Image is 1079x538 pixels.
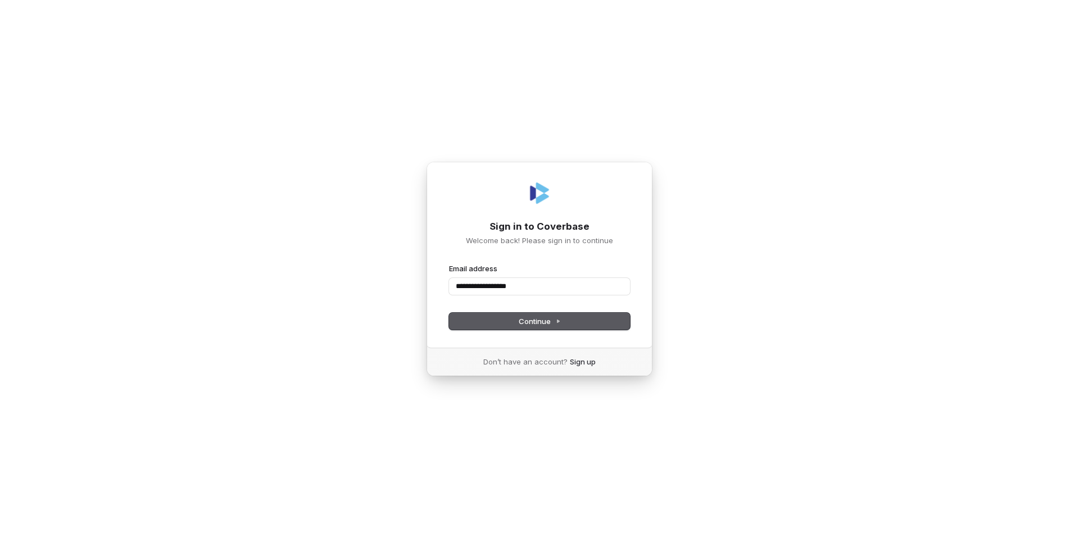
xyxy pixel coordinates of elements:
img: Coverbase [526,180,553,207]
a: Sign up [570,357,596,367]
label: Email address [449,263,497,273]
span: Continue [519,316,561,326]
h1: Sign in to Coverbase [449,220,630,234]
span: Don’t have an account? [483,357,568,367]
button: Continue [449,313,630,330]
p: Welcome back! Please sign in to continue [449,235,630,245]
